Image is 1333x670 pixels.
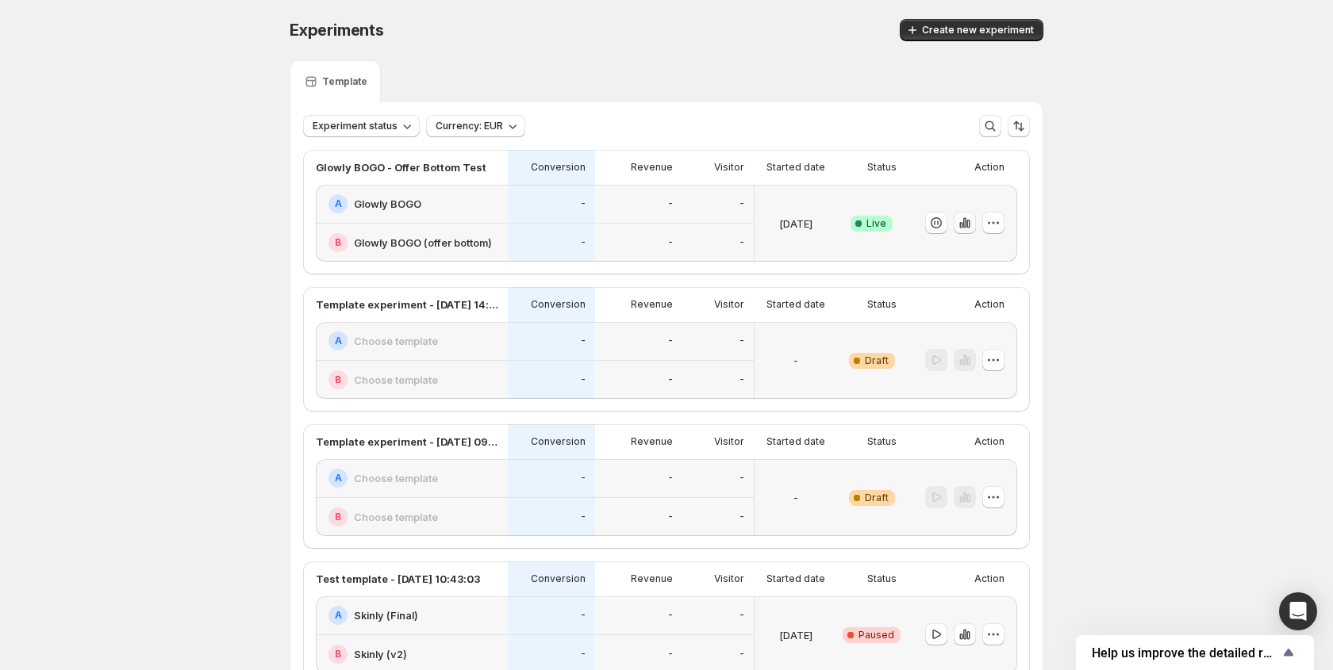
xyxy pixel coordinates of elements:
[865,492,889,504] span: Draft
[867,161,897,174] p: Status
[668,511,673,523] p: -
[867,572,897,585] p: Status
[581,648,586,660] p: -
[354,235,492,251] h2: Glowly BOGO (offer bottom)
[1279,592,1317,630] div: Open Intercom Messenger
[581,472,586,484] p: -
[739,335,744,347] p: -
[974,572,1005,585] p: Action
[581,511,586,523] p: -
[354,646,407,662] h2: Skinly (v2)
[739,609,744,622] p: -
[739,648,744,660] p: -
[631,572,673,585] p: Revenue
[335,236,341,249] h2: B
[668,197,673,210] p: -
[793,490,798,506] p: -
[739,511,744,523] p: -
[631,298,673,311] p: Revenue
[426,115,525,137] button: Currency: EUR
[581,335,586,347] p: -
[313,120,398,132] span: Experiment status
[739,373,744,386] p: -
[316,571,480,587] p: Test template - [DATE] 10:43:03
[436,120,503,132] span: Currency: EUR
[900,19,1043,41] button: Create new experiment
[322,75,367,88] p: Template
[766,161,825,174] p: Started date
[714,298,744,311] p: Visitor
[335,609,342,622] h2: A
[859,629,894,641] span: Paused
[335,472,342,484] h2: A
[922,24,1034,36] span: Create new experiment
[581,373,586,386] p: -
[354,372,438,388] h2: Choose template
[766,298,825,311] p: Started date
[354,470,438,486] h2: Choose template
[779,216,812,232] p: [DATE]
[581,236,586,249] p: -
[866,217,886,230] span: Live
[1008,115,1030,137] button: Sort the results
[867,298,897,311] p: Status
[714,435,744,448] p: Visitor
[668,236,673,249] p: -
[865,354,889,367] span: Draft
[793,353,798,369] p: -
[354,333,438,349] h2: Choose template
[316,297,498,312] p: Template experiment - [DATE] 14:37:52
[335,335,342,347] h2: A
[531,435,586,448] p: Conversion
[1092,643,1298,662] button: Show survey - Help us improve the detailed report for A/B campaigns
[303,115,420,137] button: Experiment status
[668,609,673,622] p: -
[714,161,744,174] p: Visitor
[335,373,341,386] h2: B
[354,607,418,623] h2: Skinly (Final)
[668,335,673,347] p: -
[316,434,498,450] p: Template experiment - [DATE] 09:47:04
[531,161,586,174] p: Conversion
[354,509,438,525] h2: Choose template
[581,609,586,622] p: -
[974,298,1005,311] p: Action
[867,435,897,448] p: Status
[668,472,673,484] p: -
[335,197,342,210] h2: A
[974,161,1005,174] p: Action
[766,435,825,448] p: Started date
[335,648,341,660] h2: B
[531,572,586,585] p: Conversion
[581,197,586,210] p: -
[739,197,744,210] p: -
[531,298,586,311] p: Conversion
[668,648,673,660] p: -
[631,435,673,448] p: Revenue
[290,21,384,40] span: Experiments
[974,435,1005,448] p: Action
[739,472,744,484] p: -
[739,236,744,249] p: -
[631,161,673,174] p: Revenue
[1092,645,1279,660] span: Help us improve the detailed report for A/B campaigns
[316,159,486,175] p: Glowly BOGO - Offer Bottom Test
[668,373,673,386] p: -
[335,511,341,523] h2: B
[766,572,825,585] p: Started date
[354,196,421,212] h2: Glowly BOGO
[714,572,744,585] p: Visitor
[779,627,812,643] p: [DATE]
